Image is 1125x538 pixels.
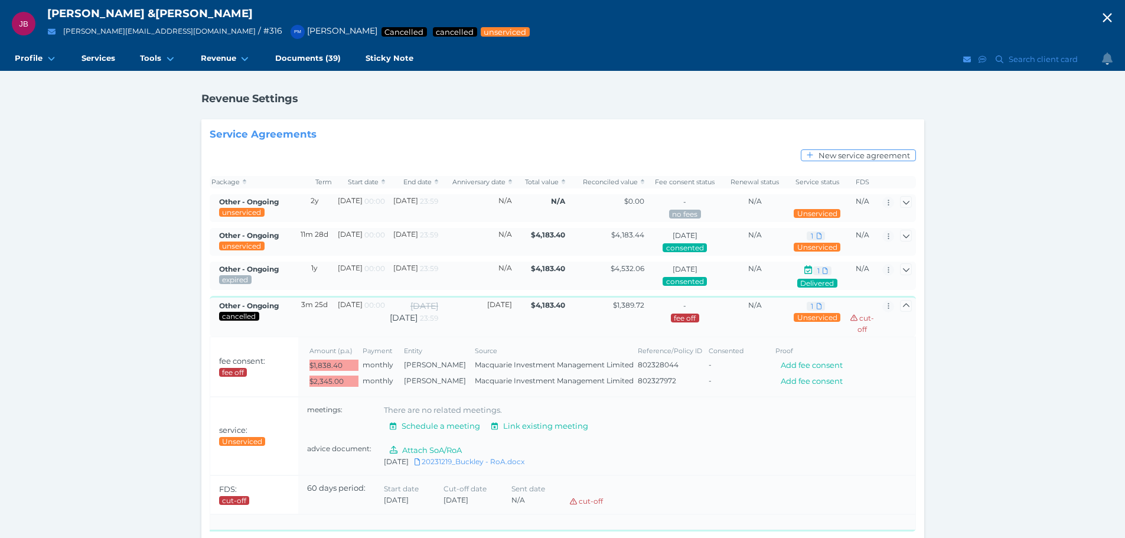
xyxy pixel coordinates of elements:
[309,377,344,386] span: $2,345.00
[140,53,161,63] span: Tools
[472,344,635,357] th: Source
[364,301,385,309] span: 00:00
[15,53,43,63] span: Profile
[961,52,973,67] button: Email
[647,176,723,188] th: Fee consent status
[384,420,485,432] button: Schedule a meeting
[404,376,466,385] span: [PERSON_NAME]
[389,312,438,324] div: [DATE]
[291,25,305,39] div: Peter McDonald
[990,52,1084,67] button: Search client card
[221,242,262,250] span: Service package status: Not reviewed during service period
[263,47,353,71] a: Documents (39)
[683,197,686,206] span: -
[384,405,502,415] span: There are no related meetings.
[399,421,485,431] span: Schedule a meeting
[796,243,837,252] span: Advice status: No review during service period
[360,344,402,357] th: Payment
[775,359,849,371] button: Add fee consent
[221,208,262,217] span: Service package status: Not reviewed during service period
[295,296,334,337] td: 3m 25d
[307,405,343,414] span: meetings:
[363,360,393,369] span: monthly
[201,53,236,63] span: Revenue
[201,92,298,105] h1: Revenue Settings
[796,313,837,322] span: Advice status: No review during service period
[334,262,387,290] td: [DATE]
[295,194,334,222] td: 2y
[444,484,487,493] span: Cut-off date
[400,445,467,455] span: Attach SoA/RoA
[665,277,704,286] span: Consent status: Fee has been consented
[748,230,762,239] span: N/A
[638,360,679,369] span: 802328044
[307,483,384,506] div: 60 days period:
[420,230,438,239] span: 23:59
[531,301,565,309] span: $4,183.40
[384,457,409,466] span: [DATE]
[776,376,848,386] span: Add fee consent
[796,209,837,218] span: Advice status: No review during service period
[850,314,874,334] span: CUT-OFF
[221,312,256,321] span: Service package status: Cancelled before agreement end date
[148,6,253,20] span: & [PERSON_NAME]
[801,149,915,161] button: New service agreement
[638,376,676,385] span: 802327972
[501,421,594,431] span: Link existing meeting
[409,456,530,468] button: 20231219_Buckley - RoA.docx
[810,231,814,240] span: 1 file(s) attached
[210,476,298,514] th: FDS:
[2,47,69,71] a: Profile
[12,12,35,35] div: John Buckley
[531,264,565,273] span: $4,183.40
[773,344,906,357] th: Proof
[44,24,59,39] button: Email
[514,176,567,188] th: Total value
[210,129,317,141] span: Service Agreements
[775,375,849,387] button: Add fee consent
[665,243,704,252] span: Consent status: Fee has been consented
[364,230,385,239] span: 00:00
[440,296,514,337] td: [DATE]
[334,296,387,337] td: [DATE]
[568,176,647,188] th: Reconciled value
[475,360,634,369] span: Macquarie Investment Management Limited
[366,53,413,63] span: Sticky Note
[856,230,869,239] span: N/A
[673,265,697,273] span: [DATE]
[387,176,440,188] th: End date
[511,484,545,493] span: Sent date
[673,314,696,322] span: Consent status: Fee was not consented within 150 day
[219,197,279,206] span: Created by: Dee Molloy
[309,361,343,370] span: $1,838.40
[444,495,468,504] span: [DATE]
[295,176,334,188] th: Term
[611,230,644,239] span: $4,183.44
[219,231,279,240] span: Created by: Dee Molloy
[404,360,466,369] span: [PERSON_NAME]
[485,420,594,432] button: Link existing meeting
[611,264,644,273] span: $4,532.06
[334,176,387,188] th: Start date
[709,360,712,369] span: -
[210,337,298,396] th: fee consent:
[748,197,762,206] span: N/A
[816,151,915,160] span: New service agreement
[219,265,279,273] span: Created by: Neelam Hirani
[221,275,249,284] span: Service package status: Reviewed during service period
[387,194,440,222] td: [DATE]
[210,397,298,475] th: service:
[221,368,244,377] span: Consent status: Fee was not consented within 150 day
[847,176,877,188] th: FDS
[673,231,697,240] span: [DATE]
[817,266,820,275] span: 1 file(s) attached
[258,25,282,36] span: / # 316
[295,228,334,256] td: 11m 28d
[221,496,247,505] span: FDS status: FDS not sent within 60 day period
[723,176,787,188] th: Renewal status
[706,344,773,357] th: Consented
[977,52,989,67] button: SMS
[334,228,387,256] td: [DATE]
[748,301,762,309] span: N/A
[275,53,341,63] span: Documents (39)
